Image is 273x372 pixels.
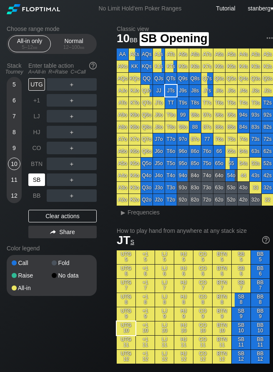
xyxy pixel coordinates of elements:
[117,265,135,278] div: UTG 6
[193,293,212,307] div: CO 8
[251,336,270,349] div: BB 11
[28,189,45,202] div: BB
[177,48,189,60] div: A9s
[153,158,165,169] div: J5o
[28,158,45,170] div: BTN
[213,170,225,181] div: 64o
[28,226,97,238] div: Share
[189,158,201,169] div: 85o
[177,133,189,145] div: 97o
[3,69,25,75] div: Tourney
[128,209,160,216] span: Frequencies
[177,97,189,109] div: T9s
[189,73,201,84] div: Q8s
[225,121,237,133] div: 85s
[201,48,213,60] div: A7s
[225,158,237,169] div: 55
[136,321,155,335] div: +1 10
[117,321,135,335] div: UTG 10
[213,194,225,206] div: 62o
[165,109,177,121] div: T9o
[189,48,201,60] div: A8s
[213,85,225,97] div: J6s
[12,273,52,278] div: Raise
[118,207,128,217] div: ▸
[8,189,20,202] div: 12
[177,121,189,133] div: 98o
[189,61,201,72] div: K8s
[213,293,231,307] div: BTN 8
[141,133,153,145] div: Q7o
[165,97,177,109] div: TT
[117,48,128,60] div: AA
[129,61,140,72] div: KK
[28,173,45,186] div: SB
[251,265,270,278] div: BB 6
[129,158,140,169] div: K5o
[117,279,135,293] div: UTG 7
[251,279,270,293] div: BB 7
[174,293,193,307] div: HJ 8
[12,44,47,50] div: 5 – 12
[8,158,20,170] div: 10
[153,194,165,206] div: J2o
[193,336,212,349] div: CO 11
[232,265,250,278] div: SB 6
[117,336,135,349] div: UTG 11
[28,126,45,138] div: HJ
[225,133,237,145] div: 75s
[213,109,225,121] div: 96s
[213,121,225,133] div: 86s
[141,109,153,121] div: Q9o
[251,307,270,321] div: BB 9
[7,242,97,255] div: Color legend
[232,307,250,321] div: SB 9
[174,336,193,349] div: HJ 11
[153,170,165,181] div: J4o
[47,126,97,138] div: ＋
[153,109,165,121] div: J9o
[165,133,177,145] div: T7o
[248,5,270,12] span: stanberg
[129,109,140,121] div: K9o
[232,293,250,307] div: SB 8
[238,158,249,169] div: 54s
[225,182,237,194] div: 53o
[117,97,128,109] div: ATo
[136,265,155,278] div: +1 6
[174,250,193,264] div: HJ 5
[213,279,231,293] div: BTN 7
[47,78,97,91] div: ＋
[28,110,45,122] div: LJ
[129,121,140,133] div: K8o
[189,97,201,109] div: T8s
[238,73,249,84] div: Q4s
[117,145,128,157] div: A6o
[129,85,140,97] div: KJo
[155,250,174,264] div: LJ 5
[165,121,177,133] div: T8o
[28,210,97,222] div: Clear actions
[28,59,97,78] div: Enter table action
[136,336,155,349] div: +1 11
[47,158,97,170] div: ＋
[155,279,174,293] div: LJ 7
[238,194,249,206] div: 42o
[238,145,249,157] div: 64s
[174,307,193,321] div: HJ 9
[28,69,97,75] div: A=All-in R=Raise C=Call
[213,158,225,169] div: 65o
[141,145,153,157] div: Q6o
[250,73,261,84] div: Q3s
[193,321,212,335] div: CO 10
[117,234,134,247] span: JT
[213,265,231,278] div: BTN 6
[129,97,140,109] div: KTo
[47,110,97,122] div: ＋
[153,48,165,60] div: AJs
[3,59,25,78] div: Stack
[250,182,261,194] div: 33
[86,5,194,14] div: No Limit Hold’em Poker Ranges
[117,182,128,194] div: A3o
[55,36,93,52] div: Normal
